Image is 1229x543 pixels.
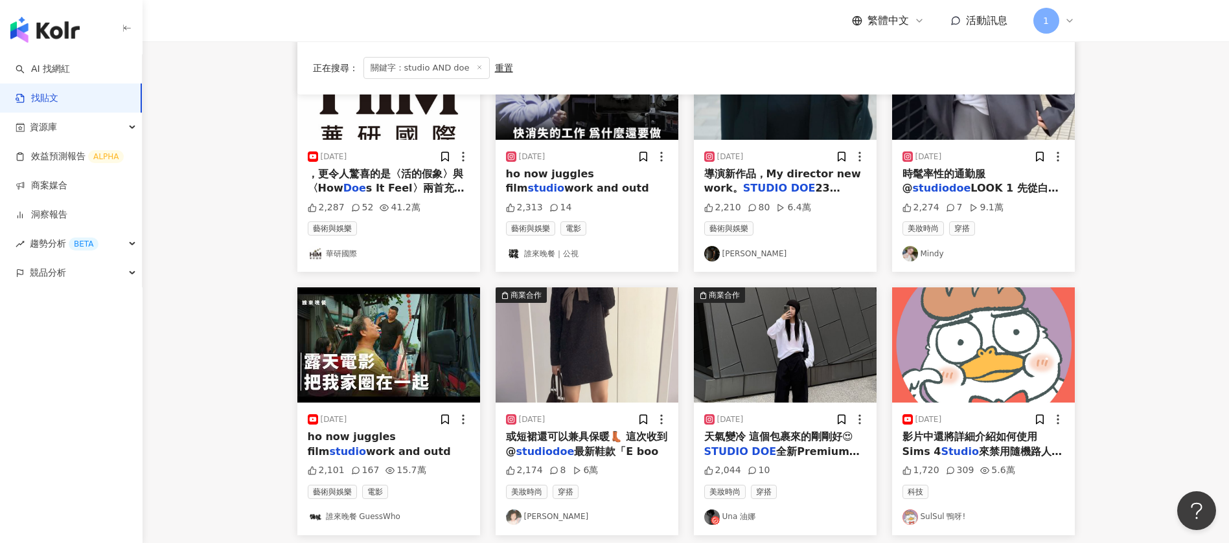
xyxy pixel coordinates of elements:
div: 10 [748,464,770,477]
div: post-image商業合作 [496,287,678,403]
div: 167 [351,464,380,477]
span: 資源庫 [30,113,57,142]
mark: Doe [343,182,366,194]
span: 穿搭 [949,221,975,236]
div: [DATE] [519,414,546,425]
div: [DATE] [717,414,744,425]
span: 電影 [362,485,388,499]
img: KOL Avatar [704,246,720,261]
div: 9.1萬 [969,201,1004,214]
div: 2,044 [704,464,741,477]
img: KOL Avatar [704,509,720,525]
div: 2,287 [308,201,345,214]
div: 6.4萬 [776,201,810,214]
div: [DATE] [915,414,942,425]
span: ho now juggles film [506,168,594,194]
a: searchAI 找網紅 [16,63,70,76]
a: KOL AvatarUna 油娜 [704,509,866,525]
a: 效益預測報告ALPHA [16,150,124,163]
span: ，更令人驚喜的是〈活的假象〉與〈How [308,168,463,194]
img: post-image [496,287,678,403]
span: 美妝時尚 [704,485,746,499]
div: 5.6萬 [980,464,1015,477]
img: KOL Avatar [308,246,323,261]
span: 最新鞋款「E boo [574,445,658,458]
span: 影片中還將詳細介紹如何使用Sims 4 [902,430,1037,457]
img: post-image [892,287,1075,403]
img: KOL Avatar [308,509,323,525]
span: 天氣變冷 這個包裹來的剛剛好😍 [704,430,853,443]
span: 美妝時尚 [902,221,944,236]
img: KOL Avatar [902,509,918,525]
div: [DATE] [321,414,347,425]
span: 美妝時尚 [506,485,547,499]
span: 科技 [902,485,928,499]
iframe: Help Scout Beacon - Open [1177,491,1216,530]
mark: DOE [752,445,776,458]
div: 2,174 [506,464,543,477]
div: 14 [549,201,572,214]
span: 時髦率性的通勤服 @ [902,168,985,194]
a: 洞察報告 [16,208,67,221]
mark: Studio [941,445,979,458]
span: 1 [1043,14,1049,28]
div: 309 [946,464,974,477]
div: 8 [549,464,566,477]
span: 穿搭 [751,485,777,499]
span: 藝術與娛樂 [308,221,357,236]
div: [DATE] [321,151,347,162]
div: 1,720 [902,464,939,477]
mark: studiodoe [913,182,971,194]
div: 2,274 [902,201,939,214]
div: [DATE] [519,151,546,162]
div: 重置 [495,63,513,73]
mark: STUDIO [704,445,748,458]
span: 趨勢分析 [30,229,98,258]
div: post-image商業合作 [694,287,877,403]
span: 或短裙還可以兼具保暖👢 這次收到 @ [506,430,668,457]
span: 競品分析 [30,258,66,287]
span: LOOK 1 先從白色素踢作為通勤穿搭的基底 我喜歡它大U領的設計可以修飾肩頸鎖骨線條 更能展現女生自然流露的魅力（也很顯瘦 具有鬆份的窄長版型不挑身材&穿搭風格 已經連穿三天了超舒服！ 是衣櫥... [902,182,1062,325]
span: ho now juggles film [308,430,396,457]
span: 藝術與娛樂 [704,221,753,236]
div: 商業合作 [511,289,542,302]
img: KOL Avatar [506,509,522,525]
img: post-image [297,287,480,403]
mark: studiodoe [516,445,575,458]
a: KOL Avatar誰來晚餐 GuessWho [308,509,470,525]
div: 52 [351,201,374,214]
span: 活動訊息 [966,14,1007,27]
mark: STUDIO [743,182,787,194]
a: 商案媒合 [16,179,67,192]
div: 80 [748,201,770,214]
div: BETA [69,238,98,250]
span: 繁體中文 [867,14,909,28]
div: 41.2萬 [380,201,420,214]
a: KOL AvatarMindy [902,246,1064,261]
span: 正在搜尋 ： [313,63,358,73]
span: 藝術與娛樂 [506,221,555,236]
img: logo [10,17,80,43]
div: 2,210 [704,201,741,214]
span: 關鍵字：studio AND doe [363,57,490,79]
img: post-image [694,287,877,403]
mark: studio [528,182,565,194]
a: KOL Avatar誰來晚餐｜公視 [506,246,668,261]
span: 穿搭 [553,485,579,499]
span: rise [16,239,25,249]
a: KOL Avatar[PERSON_NAME] [704,246,866,261]
a: KOL AvatarSulSul 鴨呀! [902,509,1064,525]
span: work and outd [564,182,649,194]
span: work and outd [366,445,451,458]
a: 找貼文 [16,92,58,105]
span: 來禁用隨機路人NPC使用CC [902,445,1062,472]
span: 電影 [560,221,586,236]
span: 藝術與娛樂 [308,485,357,499]
a: KOL Avatar[PERSON_NAME] [506,509,668,525]
div: [DATE] [717,151,744,162]
div: 2,313 [506,201,543,214]
img: KOL Avatar [506,246,522,261]
div: [DATE] [915,151,942,162]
